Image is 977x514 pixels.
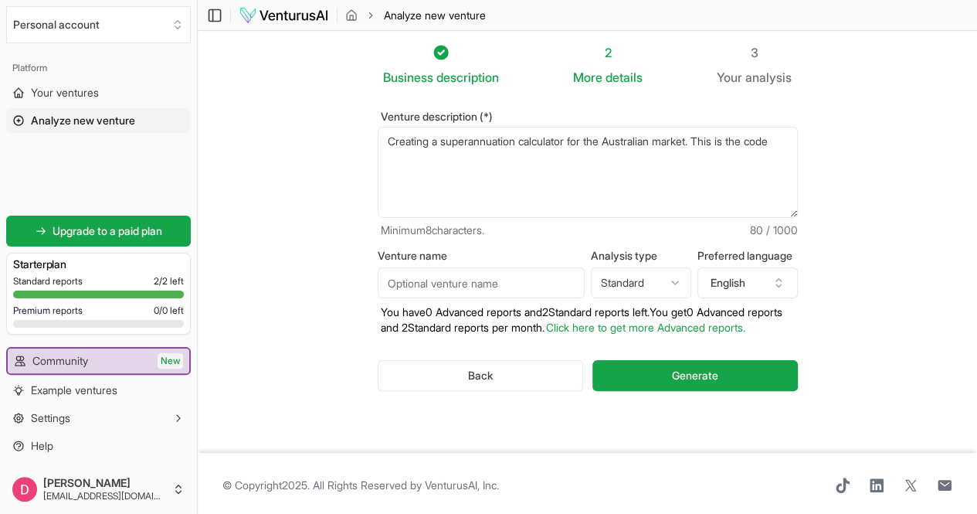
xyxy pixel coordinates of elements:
div: 3 [717,43,792,62]
span: 2 / 2 left [154,275,184,288]
span: Settings [31,410,70,426]
span: Standard reports [13,275,83,288]
span: Your ventures [31,85,99,100]
span: details [606,70,643,85]
a: CommunityNew [8,349,189,373]
a: Help [6,434,191,458]
div: 2 [573,43,643,62]
a: VenturusAI, Inc [425,478,497,492]
a: Click here to get more Advanced reports. [546,321,745,334]
label: Venture description (*) [378,111,798,122]
button: [PERSON_NAME][EMAIL_ADDRESS][DOMAIN_NAME] [6,471,191,508]
span: 0 / 0 left [154,305,184,317]
span: Upgrade to a paid plan [53,223,162,239]
span: Business [383,68,433,87]
p: You have 0 Advanced reports and 2 Standard reports left. Y ou get 0 Advanced reports and 2 Standa... [378,305,798,335]
button: Settings [6,406,191,431]
span: Analyze new venture [384,8,486,23]
span: Premium reports [13,305,83,317]
span: More [573,68,602,87]
div: Platform [6,56,191,80]
span: description [436,70,499,85]
a: Example ventures [6,378,191,403]
a: Analyze new venture [6,108,191,133]
h3: Starter plan [13,257,184,272]
span: [PERSON_NAME] [43,476,166,490]
span: New [158,353,183,369]
span: Example ventures [31,383,117,398]
span: 80 / 1000 [750,223,798,238]
button: English [697,267,798,298]
img: ACg8ocIB4QSOHyIHqKPmY1W6-gdArXMmL4B3WHBPcWHCarupqyRIxg=s96-c [12,477,37,502]
span: Generate [672,368,718,383]
span: © Copyright 2025 . All Rights Reserved by . [222,478,499,493]
nav: breadcrumb [345,8,486,23]
button: Generate [592,360,797,391]
span: Help [31,438,53,454]
span: [EMAIL_ADDRESS][DOMAIN_NAME] [43,490,166,502]
label: Analysis type [591,250,691,261]
a: Your ventures [6,80,191,105]
span: analysis [745,70,792,85]
input: Optional venture name [378,267,585,298]
button: Back [378,360,584,391]
span: Minimum 8 characters. [381,223,484,238]
span: Analyze new venture [31,113,135,128]
label: Preferred language [697,250,798,261]
a: Upgrade to a paid plan [6,216,191,247]
span: Community [32,353,88,369]
img: logo [239,6,329,25]
span: Your [717,68,742,87]
label: Venture name [378,250,585,261]
button: Select an organization [6,6,191,43]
